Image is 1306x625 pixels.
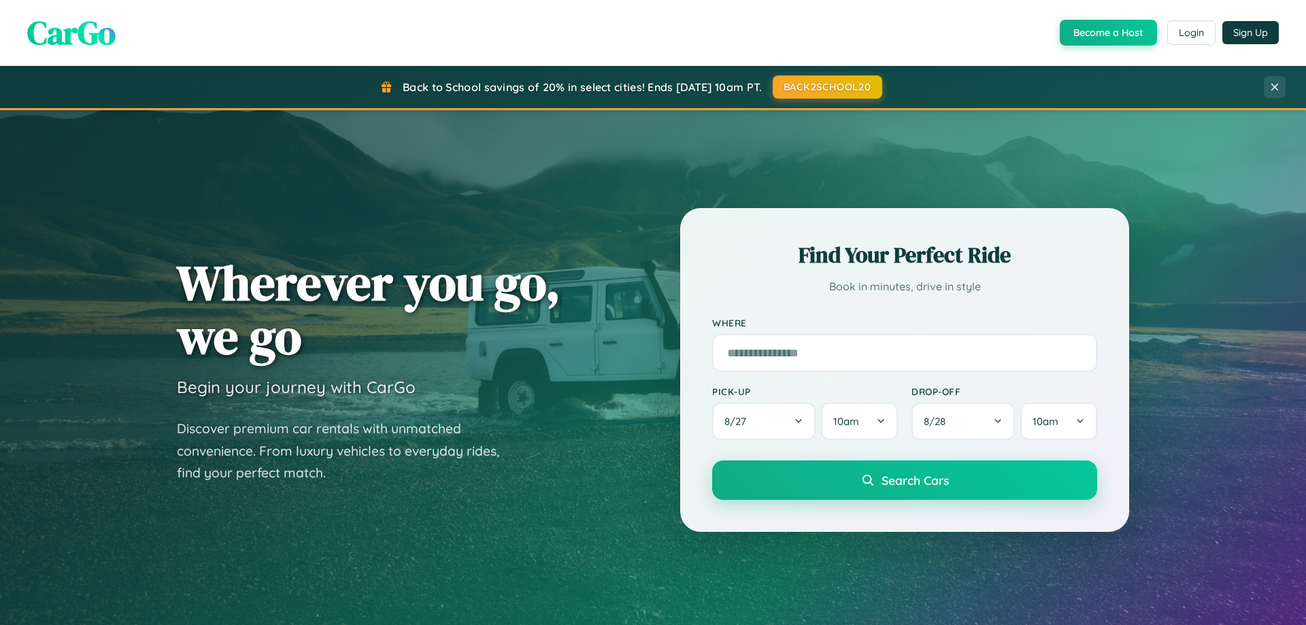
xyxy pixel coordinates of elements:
button: 10am [821,403,898,440]
span: 8 / 27 [724,415,753,428]
button: Search Cars [712,460,1097,500]
button: BACK2SCHOOL20 [773,75,882,99]
h2: Find Your Perfect Ride [712,240,1097,270]
button: Become a Host [1060,20,1157,46]
button: Sign Up [1222,21,1279,44]
span: 10am [833,415,859,428]
button: 8/28 [911,403,1015,440]
p: Book in minutes, drive in style [712,277,1097,297]
span: 10am [1033,415,1058,428]
h1: Wherever you go, we go [177,256,560,363]
span: 8 / 28 [924,415,952,428]
span: CarGo [27,10,116,55]
label: Where [712,317,1097,328]
span: Back to School savings of 20% in select cities! Ends [DATE] 10am PT. [403,80,762,94]
label: Drop-off [911,386,1097,397]
button: 10am [1020,403,1097,440]
label: Pick-up [712,386,898,397]
button: 8/27 [712,403,816,440]
span: Search Cars [882,473,949,488]
h3: Begin your journey with CarGo [177,377,416,397]
button: Login [1167,20,1216,45]
p: Discover premium car rentals with unmatched convenience. From luxury vehicles to everyday rides, ... [177,418,517,484]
